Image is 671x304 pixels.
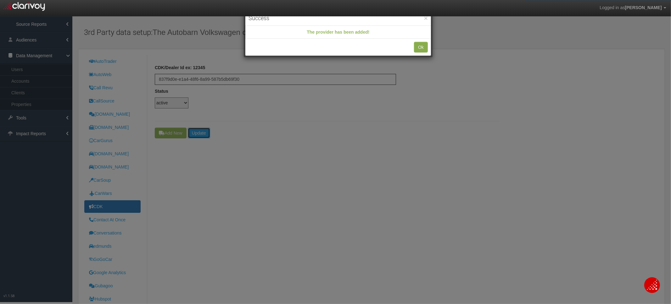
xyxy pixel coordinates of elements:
h4: Success [249,14,428,22]
a: Logged in as[PERSON_NAME] [595,0,671,15]
span: Logged in as [600,5,625,10]
button: × [424,15,428,21]
strong: The provider has been added! [307,30,369,35]
span: [PERSON_NAME] [625,5,662,10]
button: Ok [414,42,428,53]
